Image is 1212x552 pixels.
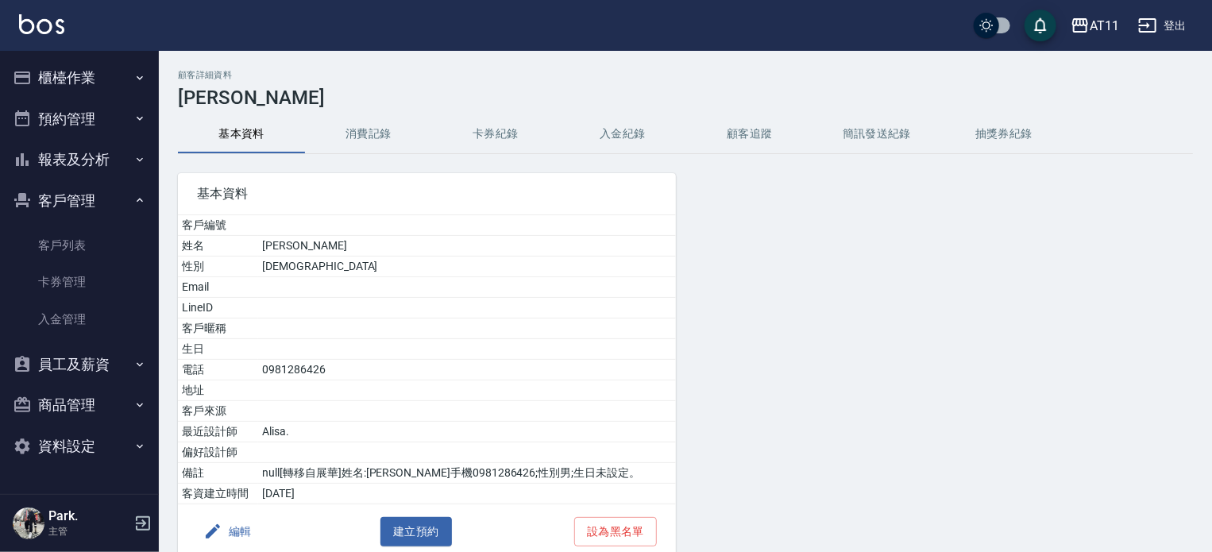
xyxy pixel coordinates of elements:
td: 最近設計師 [178,422,258,442]
td: 生日 [178,339,258,360]
h5: Park. [48,508,129,524]
span: 基本資料 [197,186,657,202]
td: 0981286426 [258,360,676,380]
td: 客戶來源 [178,401,258,422]
h3: [PERSON_NAME] [178,87,1193,109]
button: 登出 [1132,11,1193,41]
td: 偏好設計師 [178,442,258,463]
img: Logo [19,14,64,34]
td: 地址 [178,380,258,401]
button: 預約管理 [6,98,152,140]
td: LineID [178,298,258,318]
button: 抽獎券紀錄 [940,115,1067,153]
td: 電話 [178,360,258,380]
button: 商品管理 [6,384,152,426]
td: Alisa. [258,422,676,442]
td: [PERSON_NAME] [258,236,676,257]
button: 資料設定 [6,426,152,467]
button: 基本資料 [178,115,305,153]
button: 設為黑名單 [574,517,657,546]
td: 客資建立時間 [178,484,258,504]
a: 入金管理 [6,301,152,338]
button: 簡訊發送紀錄 [813,115,940,153]
td: 姓名 [178,236,258,257]
button: save [1025,10,1056,41]
td: 備註 [178,463,258,484]
td: [DEMOGRAPHIC_DATA] [258,257,676,277]
button: AT11 [1064,10,1125,42]
button: 顧客追蹤 [686,115,813,153]
td: Email [178,277,258,298]
button: 建立預約 [380,517,452,546]
td: null[轉移自展華]姓名:[PERSON_NAME]手機0981286426;性別男;生日未設定。 [258,463,676,484]
img: Person [13,508,44,539]
a: 卡券管理 [6,264,152,300]
td: [DATE] [258,484,676,504]
button: 編輯 [197,517,258,546]
button: 員工及薪資 [6,344,152,385]
div: AT11 [1090,16,1119,36]
button: 櫃檯作業 [6,57,152,98]
td: 性別 [178,257,258,277]
a: 客戶列表 [6,227,152,264]
td: 客戶編號 [178,215,258,236]
h2: 顧客詳細資料 [178,70,1193,80]
button: 報表及分析 [6,139,152,180]
button: 消費記錄 [305,115,432,153]
button: 入金紀錄 [559,115,686,153]
button: 卡券紀錄 [432,115,559,153]
td: 客戶暱稱 [178,318,258,339]
p: 主管 [48,524,129,538]
button: 客戶管理 [6,180,152,222]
